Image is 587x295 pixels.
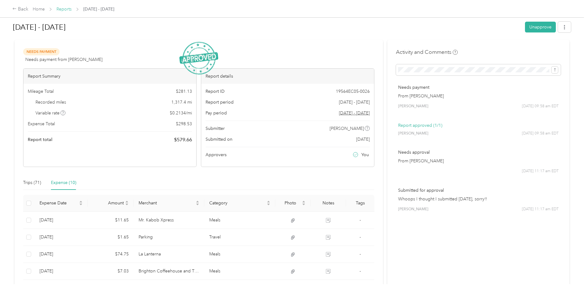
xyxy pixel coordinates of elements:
[522,131,559,136] span: [DATE] 09:58 am EDT
[398,187,559,194] p: Submitted for approval
[204,246,275,263] td: Meals
[346,246,374,263] td: -
[23,179,41,186] div: Trips (71)
[356,136,370,143] span: [DATE]
[88,263,134,280] td: $7.03
[33,6,45,12] a: Home
[204,195,275,212] th: Category
[125,200,129,203] span: caret-up
[361,152,369,158] span: You
[360,268,361,274] span: -
[35,229,88,246] td: 7-29-2025
[398,149,559,156] p: Needs approval
[398,207,428,212] span: [PERSON_NAME]
[134,195,204,212] th: Merchant
[206,99,234,105] span: Report period
[336,88,370,95] span: 19564EC05-0026
[330,125,364,132] span: [PERSON_NAME]
[398,122,559,129] p: Report approved (1/1)
[170,110,192,116] span: $ 0.2134 / mi
[206,152,227,158] span: Approvers
[346,195,374,212] th: Tags
[280,200,301,206] span: Photo
[134,212,204,229] td: Mr. Kabob Xpress
[351,200,369,206] div: Tags
[522,207,559,212] span: [DATE] 11:17 am EDT
[310,195,346,212] th: Notes
[35,263,88,280] td: 7-15-2025
[79,203,83,206] span: caret-down
[40,200,78,206] span: Expense Date
[79,200,83,203] span: caret-up
[522,104,559,109] span: [DATE] 09:58 am EDT
[398,93,559,99] p: From [PERSON_NAME]
[522,169,559,174] span: [DATE] 11:17 am EDT
[28,136,52,143] span: Report total
[204,212,275,229] td: Meals
[201,69,374,84] div: Report details
[171,99,192,105] span: 1,317.4 mi
[35,99,66,105] span: Recorded miles
[360,234,361,240] span: -
[176,88,192,95] span: $ 281.13
[206,136,232,143] span: Submitted on
[83,6,114,12] span: [DATE] - [DATE]
[93,200,124,206] span: Amount
[174,136,192,143] span: $ 579.66
[134,263,204,280] td: Brighton Coffeehouse and Theater
[275,195,311,212] th: Photo
[302,200,306,203] span: caret-up
[134,246,204,263] td: La Lanterna
[35,246,88,263] td: 7-29-2025
[204,229,275,246] td: Travel
[56,6,72,12] a: Reports
[204,263,275,280] td: Meals
[360,217,361,223] span: -
[88,229,134,246] td: $1.65
[267,200,270,203] span: caret-up
[206,88,225,95] span: Report ID
[88,212,134,229] td: $11.65
[125,203,129,206] span: caret-down
[209,200,265,206] span: Category
[360,251,361,257] span: -
[196,200,199,203] span: caret-up
[339,110,370,116] span: Go to pay period
[35,110,66,116] span: Variable rate
[196,203,199,206] span: caret-down
[267,203,270,206] span: caret-down
[206,110,227,116] span: Pay period
[398,158,559,164] p: From [PERSON_NAME]
[179,42,218,75] img: ApprovedStamp
[134,229,204,246] td: Parking
[302,203,306,206] span: caret-down
[525,22,556,32] button: Unapprove
[23,69,196,84] div: Report Summary
[88,195,134,212] th: Amount
[25,56,102,63] span: Needs payment from [PERSON_NAME]
[12,6,28,13] div: Back
[398,196,559,202] p: Whoops I thought I submitted [DATE], sorry!!
[88,246,134,263] td: $74.75
[398,131,428,136] span: [PERSON_NAME]
[396,48,458,56] h4: Activity and Comments
[28,88,54,95] span: Mileage Total
[28,121,55,127] span: Expense Total
[346,229,374,246] td: -
[346,263,374,280] td: -
[346,212,374,229] td: -
[23,48,60,55] span: Needs Payment
[339,99,370,105] span: [DATE] - [DATE]
[35,195,88,212] th: Expense Date
[398,84,559,91] p: Needs payment
[139,200,194,206] span: Merchant
[398,104,428,109] span: [PERSON_NAME]
[13,20,521,35] h1: Jul 1 - 31, 2025
[206,125,225,132] span: Submitter
[35,212,88,229] td: 7-29-2025
[51,179,76,186] div: Expense (10)
[176,121,192,127] span: $ 298.53
[552,260,587,295] iframe: Everlance-gr Chat Button Frame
